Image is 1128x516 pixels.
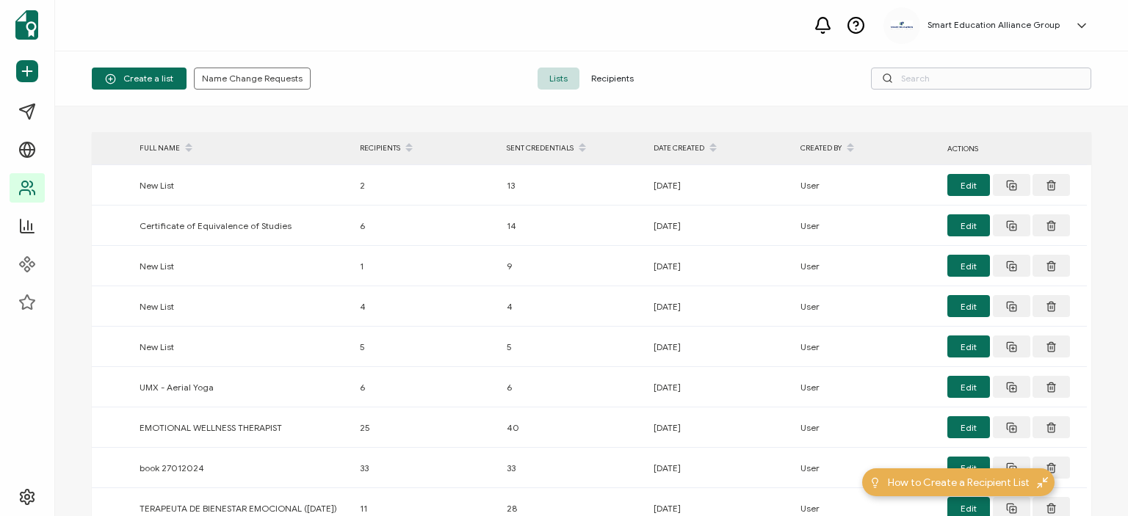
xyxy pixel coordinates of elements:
input: Search [871,68,1091,90]
button: Edit [947,457,990,479]
div: [DATE] [646,298,793,315]
div: [DATE] [646,258,793,275]
button: Edit [947,255,990,277]
div: Certificate of Equivalence of Studies [132,217,352,234]
div: User [793,338,940,355]
button: Edit [947,214,990,236]
div: User [793,298,940,315]
div: 6 [352,379,499,396]
button: Name Change Requests [194,68,311,90]
div: [DATE] [646,217,793,234]
img: sertifier-logomark-colored.svg [15,10,38,40]
div: DATE CREATED [646,136,793,161]
div: [DATE] [646,338,793,355]
div: User [793,379,940,396]
div: FULL NAME [132,136,352,161]
button: Edit [947,295,990,317]
div: UMX - Aerial Yoga [132,379,352,396]
div: [DATE] [646,177,793,194]
span: Create a list [105,73,173,84]
div: 4 [352,298,499,315]
span: Name Change Requests [202,74,303,83]
div: 33 [499,459,646,476]
div: [DATE] [646,459,793,476]
div: 33 [352,459,499,476]
div: 14 [499,217,646,234]
button: Create a list [92,68,187,90]
div: RECIPIENTS [352,136,499,161]
img: 111c7b32-d500-4ce1-86d1-718dc6ccd280.jpg [891,21,913,30]
div: 25 [352,419,499,436]
div: User [793,419,940,436]
div: [DATE] [646,379,793,396]
div: 6 [499,379,646,396]
h5: Smart Education Alliance Group [928,20,1060,30]
button: Edit [947,174,990,196]
div: EMOTIONAL WELLNESS THERAPIST [132,419,352,436]
span: Lists [538,68,579,90]
div: User [793,258,940,275]
div: 13 [499,177,646,194]
div: 9 [499,258,646,275]
div: 4 [499,298,646,315]
div: 6 [352,217,499,234]
div: New List [132,298,352,315]
div: New List [132,258,352,275]
div: 5 [499,338,646,355]
div: 5 [352,338,499,355]
div: 40 [499,419,646,436]
div: CREATED BY [793,136,940,161]
div: User [793,177,940,194]
div: User [793,459,940,476]
div: book 27012024 [132,459,352,476]
div: 1 [352,258,499,275]
button: Edit [947,335,990,357]
div: SENT CREDENTIALS [499,136,646,161]
button: Edit [947,376,990,398]
iframe: Chat Widget [1055,446,1128,516]
div: ACTIONS [940,140,1087,157]
div: New List [132,177,352,194]
span: How to Create a Recipient List [888,475,1030,490]
div: User [793,217,940,234]
button: Edit [947,416,990,438]
div: 2 [352,177,499,194]
div: [DATE] [646,419,793,436]
div: New List [132,338,352,355]
span: Recipients [579,68,646,90]
img: minimize-icon.svg [1037,477,1048,488]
